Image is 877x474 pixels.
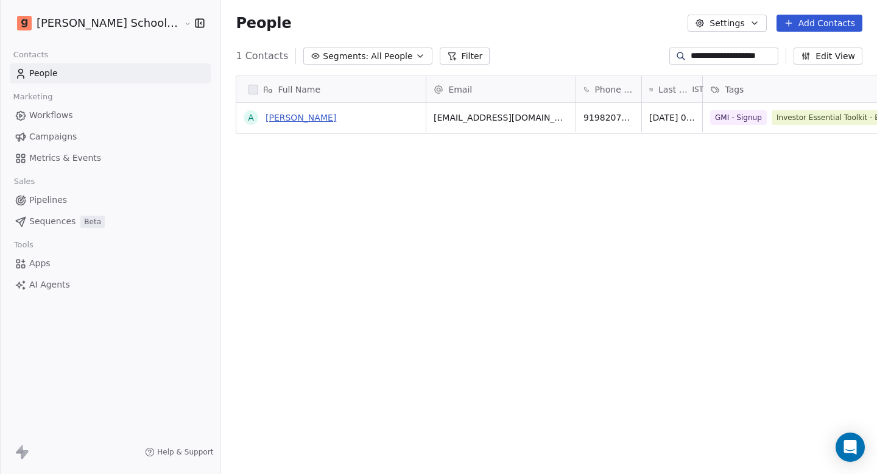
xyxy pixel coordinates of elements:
a: Apps [10,253,211,274]
span: Marketing [8,88,58,106]
span: Tags [725,83,744,96]
span: Segments: [323,50,368,63]
button: Filter [440,48,490,65]
span: Tools [9,236,38,254]
span: Workflows [29,109,73,122]
div: grid [236,103,426,464]
span: Sequences [29,215,76,228]
div: A [248,111,255,124]
span: Pipelines [29,194,67,207]
a: Pipelines [10,190,211,210]
span: [DATE] 03:16 PM [649,111,695,124]
div: Open Intercom Messenger [836,433,865,462]
span: Email [448,83,472,96]
span: Apps [29,257,51,270]
span: Full Name [278,83,320,96]
div: Phone Number [576,76,641,102]
span: Beta [80,216,105,228]
span: People [29,67,58,80]
div: Email [426,76,576,102]
img: Goela%20School%20Logos%20(4).png [17,16,32,30]
a: Help & Support [145,447,213,457]
span: Sales [9,172,40,191]
span: Last Activity Date [658,83,689,96]
div: Last Activity DateIST [642,76,702,102]
span: IST [692,85,703,94]
span: Phone Number [594,83,634,96]
span: AI Agents [29,278,70,291]
a: Campaigns [10,127,211,147]
span: Campaigns [29,130,77,143]
span: GMI - Signup [710,110,767,125]
span: 919820725543 [583,111,634,124]
span: Metrics & Events [29,152,101,164]
a: AI Agents [10,275,211,295]
button: Add Contacts [777,15,862,32]
span: People [236,14,291,32]
span: All People [371,50,412,63]
a: SequencesBeta [10,211,211,232]
button: [PERSON_NAME] School of Finance LLP [15,13,175,34]
span: [EMAIL_ADDRESS][DOMAIN_NAME] [434,111,568,124]
button: Settings [688,15,766,32]
a: Workflows [10,105,211,126]
a: Metrics & Events [10,148,211,168]
div: Full Name [236,76,426,102]
a: People [10,63,211,83]
span: Contacts [8,46,54,64]
span: 1 Contacts [236,49,288,63]
a: [PERSON_NAME] [266,113,336,122]
span: Help & Support [157,447,213,457]
button: Edit View [794,48,862,65]
span: [PERSON_NAME] School of Finance LLP [37,15,181,31]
